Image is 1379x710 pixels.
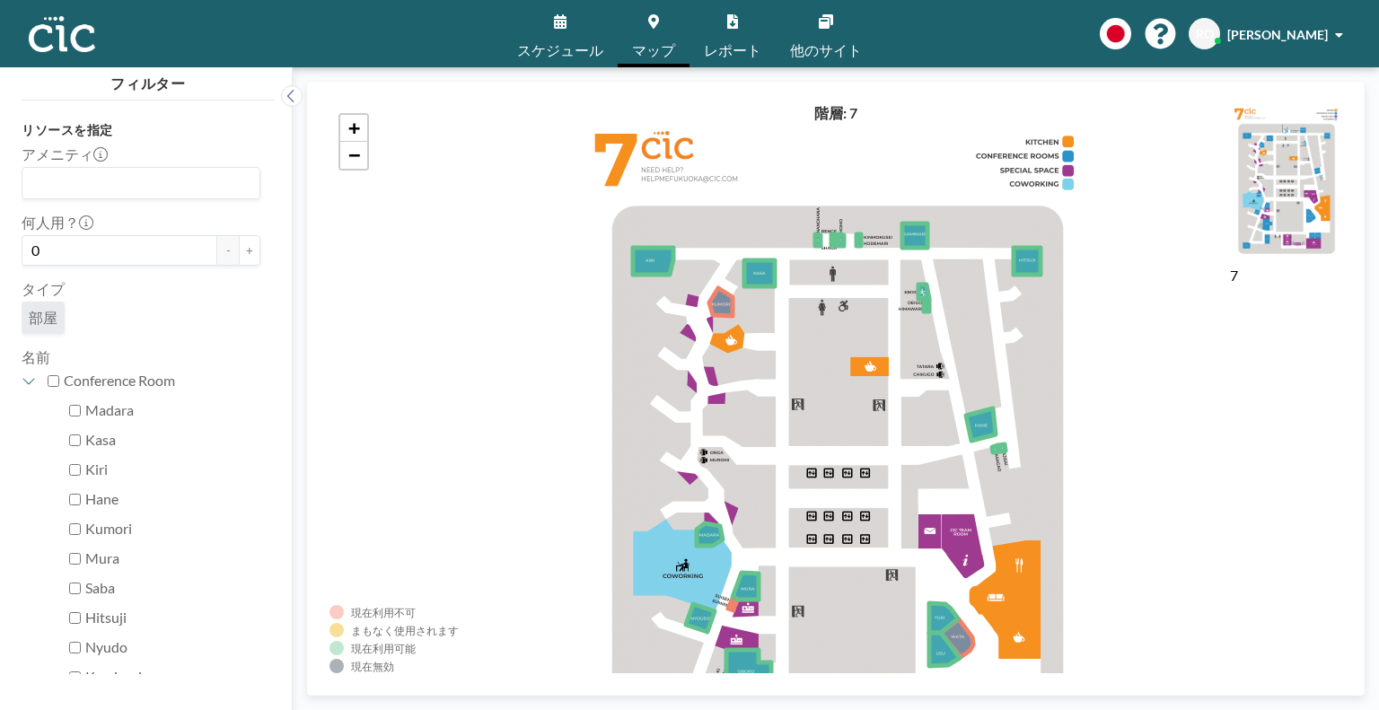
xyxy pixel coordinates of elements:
[517,43,603,57] span: スケジュール
[22,67,275,92] h4: フィルター
[217,235,239,266] button: -
[22,214,93,232] label: 何人用？
[29,16,95,52] img: organization-logo
[22,348,50,365] label: 名前
[348,117,360,139] span: +
[85,401,260,419] label: Madara
[1230,267,1238,284] label: 7
[85,579,260,597] label: Saba
[1227,27,1328,42] span: [PERSON_NAME]
[340,115,367,142] a: Zoom in
[340,142,367,169] a: Zoom out
[85,490,260,508] label: Hane
[351,660,394,673] div: 現在無効
[85,638,260,656] label: Nyudo
[22,280,65,298] label: タイプ
[814,104,857,122] h4: 階層: 7
[85,520,260,538] label: Kumori
[85,609,260,627] label: Hitsuji
[632,43,675,57] span: マップ
[704,43,761,57] span: レポート
[85,549,260,567] label: Mura
[1230,104,1342,263] img: e756fe08e05d43b3754d147caf3627ee.png
[64,372,260,390] label: Conference Room
[24,171,250,195] input: Search for option
[22,168,259,198] div: Search for option
[22,122,260,138] h3: リソースを指定
[22,145,108,163] label: アメニティ
[790,43,862,57] span: 他のサイト
[351,624,459,637] div: まもなく使用されます
[351,606,416,619] div: 現在利用不可
[85,668,260,686] label: Kaminari
[351,642,416,655] div: 現在利用可能
[348,144,360,166] span: −
[85,431,260,449] label: Kasa
[85,460,260,478] label: Kiri
[29,309,57,327] span: 部屋
[1196,26,1214,42] span: RO
[239,235,260,266] button: +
